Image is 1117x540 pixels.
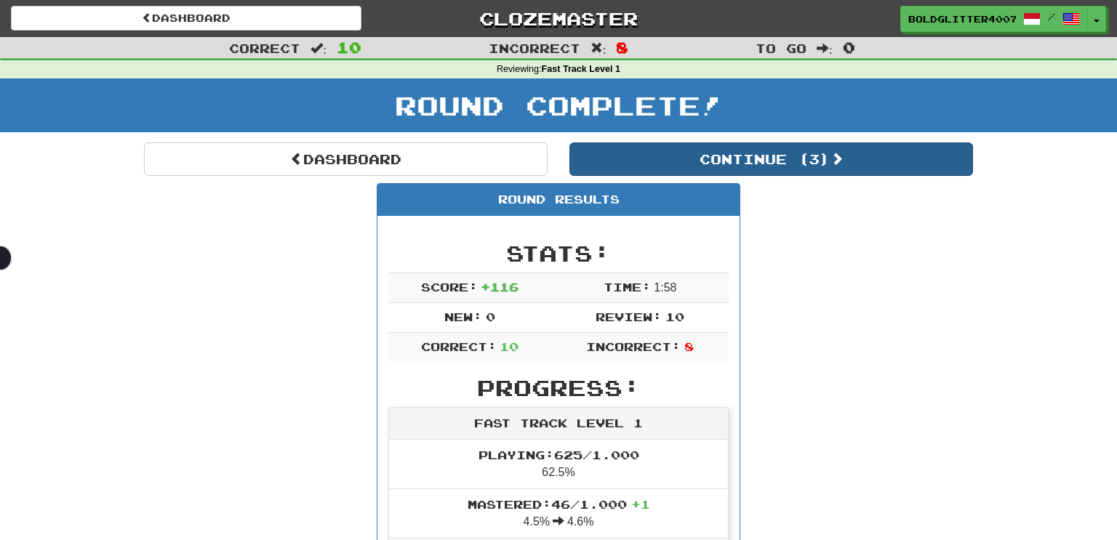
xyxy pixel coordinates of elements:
a: BoldGlitter4007 / [900,6,1088,32]
span: + 116 [481,280,519,294]
span: Score: [421,280,478,294]
li: 4.5% 4.6% [389,488,728,539]
span: Review: [596,310,662,323]
strong: Fast Track Level 1 [542,64,621,74]
span: 10 [500,339,519,353]
span: New: [444,310,482,323]
span: Correct: [421,339,497,353]
span: Time: [604,280,651,294]
li: 62.5% [389,440,728,489]
span: 0 [486,310,495,323]
span: Correct [229,41,300,55]
div: Fast Track Level 1 [389,408,728,440]
span: BoldGlitter4007 [908,12,1016,25]
span: 8 [684,339,694,353]
span: : [311,42,327,55]
a: Dashboard [11,6,361,31]
h1: Round Complete! [5,91,1112,120]
span: 8 [616,39,628,56]
span: 1 : 58 [654,281,676,294]
span: Playing: 625 / 1.000 [479,448,639,462]
h2: Progress: [388,376,729,400]
h2: Stats: [388,241,729,265]
div: Round Results [377,184,740,216]
span: Incorrect: [586,339,681,353]
span: 10 [337,39,361,56]
a: Clozemaster [383,6,734,31]
span: 0 [843,39,855,56]
span: Mastered: 46 / 1.000 [468,497,650,511]
span: : [590,42,606,55]
button: Continue (3) [569,142,973,176]
span: To go [756,41,806,55]
span: + 1 [631,497,650,511]
span: : [817,42,833,55]
a: Dashboard [144,142,548,176]
span: Incorrect [489,41,580,55]
span: / [1048,12,1055,22]
span: 10 [665,310,684,323]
